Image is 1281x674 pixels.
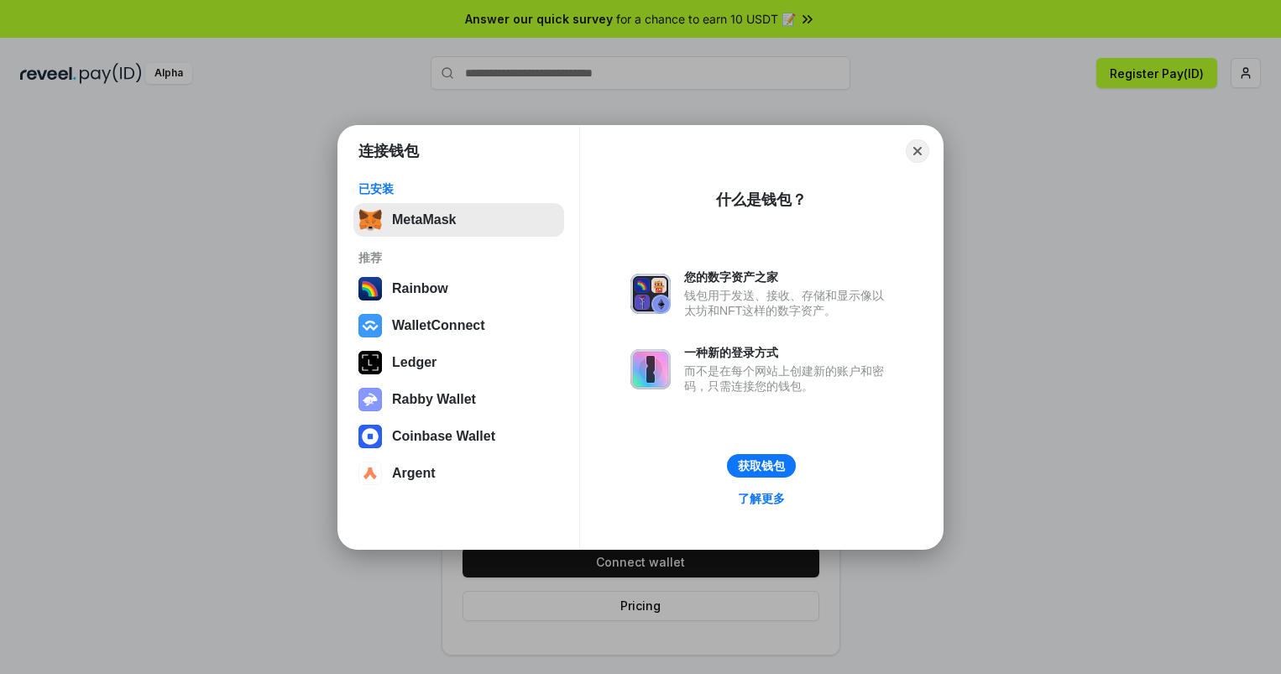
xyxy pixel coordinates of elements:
img: svg+xml,%3Csvg%20fill%3D%22none%22%20height%3D%2233%22%20viewBox%3D%220%200%2035%2033%22%20width%... [358,208,382,232]
div: MetaMask [392,212,456,227]
button: Argent [353,457,564,490]
div: 而不是在每个网站上创建新的账户和密码，只需连接您的钱包。 [684,363,892,394]
a: 了解更多 [728,488,795,509]
img: svg+xml,%3Csvg%20width%3D%2228%22%20height%3D%2228%22%20viewBox%3D%220%200%2028%2028%22%20fill%3D... [358,425,382,448]
img: svg+xml,%3Csvg%20width%3D%2228%22%20height%3D%2228%22%20viewBox%3D%220%200%2028%2028%22%20fill%3D... [358,462,382,485]
h1: 连接钱包 [358,141,419,161]
div: 了解更多 [738,491,785,506]
div: 您的数字资产之家 [684,269,892,285]
div: Rainbow [392,281,448,296]
button: Rabby Wallet [353,383,564,416]
img: svg+xml,%3Csvg%20xmlns%3D%22http%3A%2F%2Fwww.w3.org%2F2000%2Fsvg%22%20fill%3D%22none%22%20viewBox... [630,349,671,389]
button: 获取钱包 [727,454,796,478]
div: Rabby Wallet [392,392,476,407]
div: 一种新的登录方式 [684,345,892,360]
div: 已安装 [358,181,559,196]
div: Coinbase Wallet [392,429,495,444]
div: 获取钱包 [738,458,785,473]
button: MetaMask [353,203,564,237]
img: svg+xml,%3Csvg%20xmlns%3D%22http%3A%2F%2Fwww.w3.org%2F2000%2Fsvg%22%20width%3D%2228%22%20height%3... [358,351,382,374]
div: 推荐 [358,250,559,265]
div: Argent [392,466,436,481]
img: svg+xml,%3Csvg%20width%3D%2228%22%20height%3D%2228%22%20viewBox%3D%220%200%2028%2028%22%20fill%3D... [358,314,382,337]
img: svg+xml,%3Csvg%20xmlns%3D%22http%3A%2F%2Fwww.w3.org%2F2000%2Fsvg%22%20fill%3D%22none%22%20viewBox... [630,274,671,314]
img: svg+xml,%3Csvg%20width%3D%22120%22%20height%3D%22120%22%20viewBox%3D%220%200%20120%20120%22%20fil... [358,277,382,300]
button: Close [906,139,929,163]
div: Ledger [392,355,437,370]
button: Rainbow [353,272,564,306]
div: 钱包用于发送、接收、存储和显示像以太坊和NFT这样的数字资产。 [684,288,892,318]
img: svg+xml,%3Csvg%20xmlns%3D%22http%3A%2F%2Fwww.w3.org%2F2000%2Fsvg%22%20fill%3D%22none%22%20viewBox... [358,388,382,411]
button: Ledger [353,346,564,379]
button: WalletConnect [353,309,564,342]
div: WalletConnect [392,318,485,333]
button: Coinbase Wallet [353,420,564,453]
div: 什么是钱包？ [716,190,807,210]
